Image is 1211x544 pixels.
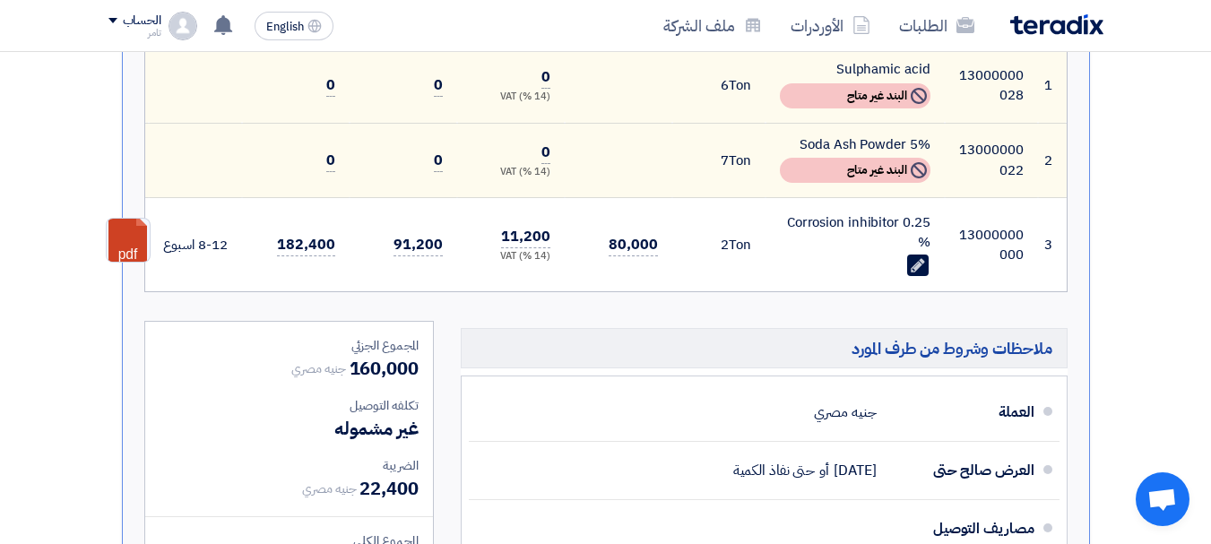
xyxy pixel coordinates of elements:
[1136,472,1189,526] a: Open chat
[326,150,335,172] span: 0
[541,142,550,164] span: 0
[471,165,550,180] div: (14 %) VAT
[721,75,729,95] span: 6
[819,462,829,479] span: أو
[834,462,876,479] span: [DATE]
[160,456,419,475] div: الضريبة
[780,83,930,108] div: البند غير متاح
[160,396,419,415] div: تكلفه التوصيل
[891,449,1034,492] div: العرض صالح حتى
[776,4,885,47] a: الأوردرات
[672,123,766,198] td: Ton
[108,28,161,38] div: تامر
[326,74,335,97] span: 0
[733,462,816,479] span: حتى نفاذ الكمية
[885,4,989,47] a: الطلبات
[434,74,443,97] span: 0
[277,234,334,256] span: 182,400
[350,355,419,382] span: 160,000
[334,415,419,442] span: غير مشموله
[461,328,1068,368] h5: ملاحظات وشروط من طرف المورد
[291,359,345,378] span: جنيه مصري
[1038,123,1067,198] td: 2
[123,13,161,29] div: الحساب
[891,391,1034,434] div: العملة
[780,212,930,253] div: Corrosion inhibitor 0.25 %
[672,198,766,292] td: Ton
[780,134,930,155] div: Soda Ash Powder 5%
[721,235,729,255] span: 2
[609,234,657,256] span: 80,000
[302,479,356,498] span: جنيه مصري
[780,59,930,80] div: Sulphamic acid
[945,198,1038,292] td: 13000000000
[721,151,729,170] span: 7
[672,48,766,123] td: Ton
[434,150,443,172] span: 0
[160,336,419,355] div: المجموع الجزئي
[255,12,333,40] button: English
[541,66,550,89] span: 0
[1038,48,1067,123] td: 1
[107,219,250,326] a: ____Aug_1756238881192.pdf
[1010,14,1103,35] img: Teradix logo
[394,234,442,256] span: 91,200
[471,249,550,264] div: (14 %) VAT
[1038,198,1067,292] td: 3
[471,90,550,105] div: (14 %) VAT
[266,21,304,33] span: English
[359,475,418,502] span: 22,400
[945,123,1038,198] td: 13000000022
[149,198,242,292] td: 8-12 اسبوع
[780,158,930,183] div: البند غير متاح
[945,48,1038,123] td: 13000000028
[501,226,549,248] span: 11,200
[649,4,776,47] a: ملف الشركة
[169,12,197,40] img: profile_test.png
[814,395,876,429] div: جنيه مصري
